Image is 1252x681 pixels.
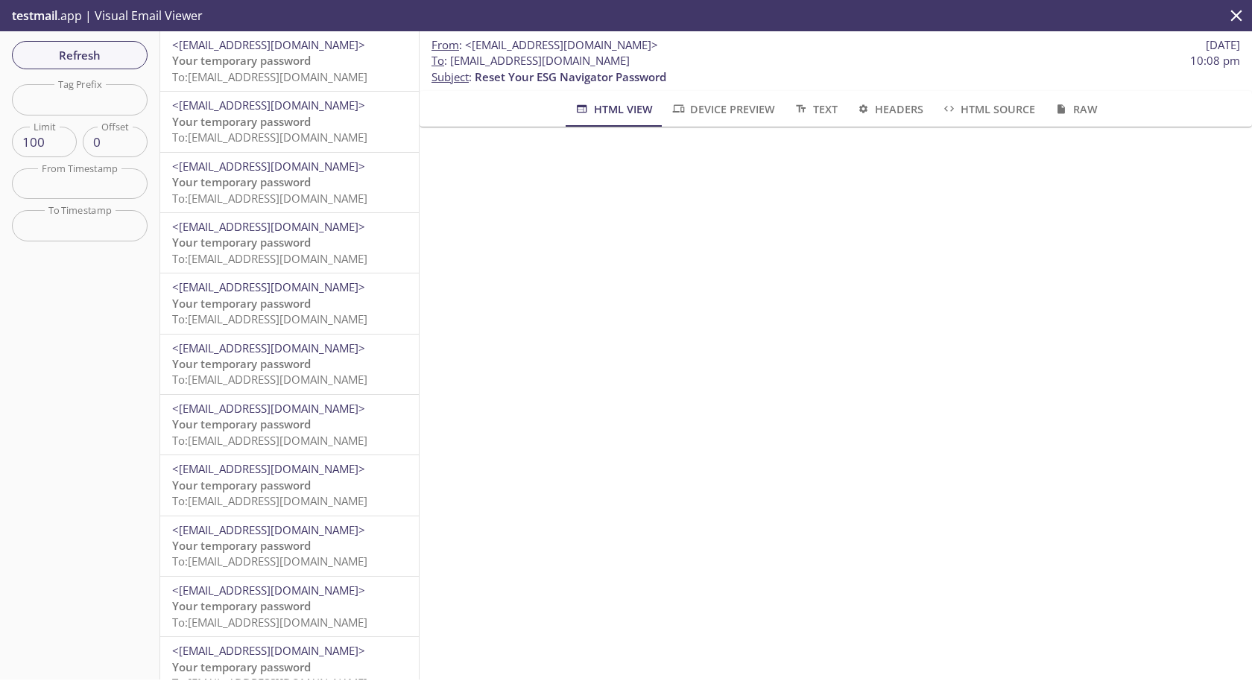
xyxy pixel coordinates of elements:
span: testmail [12,7,57,24]
span: To: [EMAIL_ADDRESS][DOMAIN_NAME] [172,433,367,448]
span: Reset Your ESG Navigator Password [475,69,666,84]
span: <[EMAIL_ADDRESS][DOMAIN_NAME]> [172,37,365,52]
span: Your temporary password [172,235,311,250]
div: <[EMAIL_ADDRESS][DOMAIN_NAME]>Your temporary passwordTo:[EMAIL_ADDRESS][DOMAIN_NAME] [160,31,419,91]
span: <[EMAIL_ADDRESS][DOMAIN_NAME]> [172,522,365,537]
div: <[EMAIL_ADDRESS][DOMAIN_NAME]>Your temporary passwordTo:[EMAIL_ADDRESS][DOMAIN_NAME] [160,213,419,273]
span: Your temporary password [172,598,311,613]
span: <[EMAIL_ADDRESS][DOMAIN_NAME]> [172,159,365,174]
span: Your temporary password [172,538,311,553]
span: To: [EMAIL_ADDRESS][DOMAIN_NAME] [172,311,367,326]
span: Your temporary password [172,478,311,492]
div: <[EMAIL_ADDRESS][DOMAIN_NAME]>Your temporary passwordTo:[EMAIL_ADDRESS][DOMAIN_NAME] [160,516,419,576]
span: Device Preview [671,100,775,118]
p: : [431,53,1240,85]
div: <[EMAIL_ADDRESS][DOMAIN_NAME]>Your temporary passwordTo:[EMAIL_ADDRESS][DOMAIN_NAME] [160,92,419,151]
span: : [431,37,658,53]
span: To [431,53,444,68]
span: <[EMAIL_ADDRESS][DOMAIN_NAME]> [172,279,365,294]
span: HTML Source [941,100,1035,118]
span: Your temporary password [172,356,311,371]
span: <[EMAIL_ADDRESS][DOMAIN_NAME]> [172,98,365,113]
span: <[EMAIL_ADDRESS][DOMAIN_NAME]> [172,461,365,476]
span: To: [EMAIL_ADDRESS][DOMAIN_NAME] [172,372,367,387]
span: To: [EMAIL_ADDRESS][DOMAIN_NAME] [172,554,367,568]
span: To: [EMAIL_ADDRESS][DOMAIN_NAME] [172,251,367,266]
span: To: [EMAIL_ADDRESS][DOMAIN_NAME] [172,130,367,145]
span: Your temporary password [172,114,311,129]
span: From [431,37,459,52]
span: Refresh [24,45,136,65]
span: Your temporary password [172,416,311,431]
div: <[EMAIL_ADDRESS][DOMAIN_NAME]>Your temporary passwordTo:[EMAIL_ADDRESS][DOMAIN_NAME] [160,153,419,212]
span: [DATE] [1206,37,1240,53]
span: Your temporary password [172,53,311,68]
button: Refresh [12,41,148,69]
div: <[EMAIL_ADDRESS][DOMAIN_NAME]>Your temporary passwordTo:[EMAIL_ADDRESS][DOMAIN_NAME] [160,395,419,454]
span: Raw [1053,100,1097,118]
div: <[EMAIL_ADDRESS][DOMAIN_NAME]>Your temporary passwordTo:[EMAIL_ADDRESS][DOMAIN_NAME] [160,273,419,333]
span: <[EMAIL_ADDRESS][DOMAIN_NAME]> [172,401,365,416]
span: <[EMAIL_ADDRESS][DOMAIN_NAME]> [172,340,365,355]
span: To: [EMAIL_ADDRESS][DOMAIN_NAME] [172,615,367,630]
span: <[EMAIL_ADDRESS][DOMAIN_NAME]> [172,219,365,234]
span: <[EMAIL_ADDRESS][DOMAIN_NAME]> [465,37,658,52]
span: Text [793,100,837,118]
span: <[EMAIL_ADDRESS][DOMAIN_NAME]> [172,643,365,658]
span: Your temporary password [172,296,311,311]
span: To: [EMAIL_ADDRESS][DOMAIN_NAME] [172,191,367,206]
div: <[EMAIL_ADDRESS][DOMAIN_NAME]>Your temporary passwordTo:[EMAIL_ADDRESS][DOMAIN_NAME] [160,335,419,394]
span: : [EMAIL_ADDRESS][DOMAIN_NAME] [431,53,630,69]
span: <[EMAIL_ADDRESS][DOMAIN_NAME]> [172,583,365,598]
span: To: [EMAIL_ADDRESS][DOMAIN_NAME] [172,493,367,508]
span: Headers [856,100,923,118]
div: <[EMAIL_ADDRESS][DOMAIN_NAME]>Your temporary passwordTo:[EMAIL_ADDRESS][DOMAIN_NAME] [160,577,419,636]
span: Your temporary password [172,659,311,674]
span: Subject [431,69,469,84]
span: Your temporary password [172,174,311,189]
span: To: [EMAIL_ADDRESS][DOMAIN_NAME] [172,69,367,84]
span: 10:08 pm [1190,53,1240,69]
div: <[EMAIL_ADDRESS][DOMAIN_NAME]>Your temporary passwordTo:[EMAIL_ADDRESS][DOMAIN_NAME] [160,455,419,515]
span: HTML View [574,100,652,118]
